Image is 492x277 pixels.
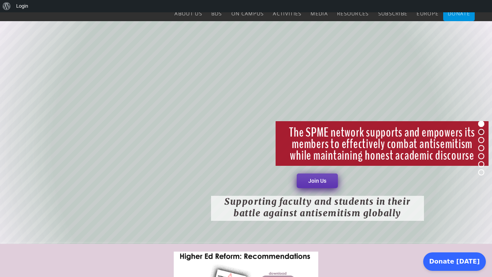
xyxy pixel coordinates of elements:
a: BDS [211,6,222,21]
a: Europe [417,6,439,21]
span: About Us [175,10,202,17]
span: On Campus [231,10,264,17]
span: Donate [448,10,470,17]
a: About Us [175,6,202,21]
span: Media [311,10,328,17]
a: On Campus [231,6,264,21]
a: Join Us [297,174,338,188]
rs-layer: The SPME network supports and empowers its members to effectively combat antisemitism while maint... [276,121,489,166]
span: Activities [273,10,301,17]
a: Donate [448,6,470,21]
a: Activities [273,6,301,21]
rs-layer: Supporting faculty and students in their battle against antisemitism globally [211,196,424,221]
a: Media [311,6,328,21]
span: BDS [211,10,222,17]
a: Subscribe [378,6,408,21]
span: Resources [337,10,369,17]
a: Resources [337,6,369,21]
span: Europe [417,10,439,17]
span: Subscribe [378,10,408,17]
